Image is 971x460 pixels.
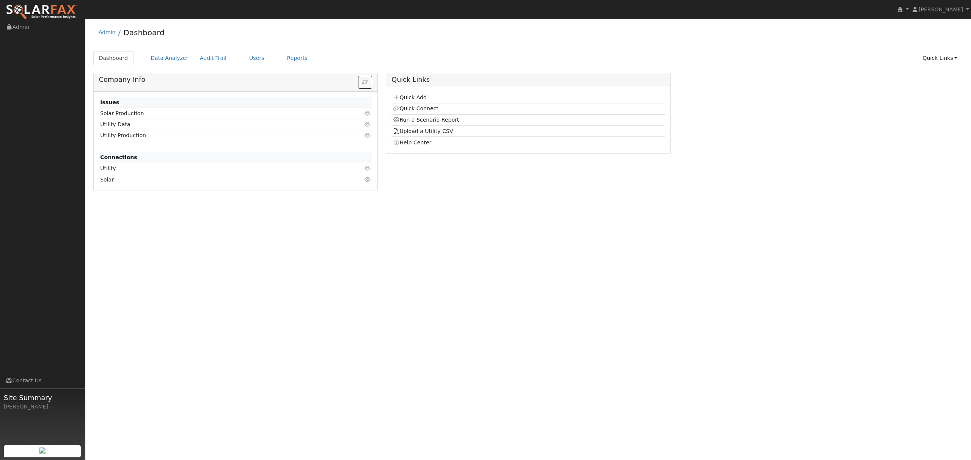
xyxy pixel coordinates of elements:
td: Utility Production [99,130,328,141]
i: Click to view [364,177,371,182]
h5: Company Info [99,76,372,84]
a: Upload a Utility CSV [393,128,453,134]
td: Solar [99,174,328,185]
span: [PERSON_NAME] [919,6,963,13]
a: Audit Trail [194,51,232,65]
img: retrieve [39,447,46,454]
strong: Issues [100,99,119,105]
a: Quick Add [393,94,427,100]
td: Utility Data [99,119,328,130]
i: Click to view [364,122,371,127]
a: Run a Scenario Report [393,117,459,123]
a: Dashboard [123,28,165,37]
i: Click to view [364,166,371,171]
a: Quick Links [917,51,963,65]
a: Data Analyzer [145,51,194,65]
strong: Connections [100,154,137,160]
td: Solar Production [99,108,328,119]
a: Users [244,51,270,65]
a: Reports [281,51,313,65]
h5: Quick Links [391,76,665,84]
a: Help Center [393,139,432,146]
td: Utility [99,163,328,174]
span: Site Summary [4,393,81,403]
i: Click to view [364,111,371,116]
a: Admin [99,29,116,35]
i: Click to view [364,133,371,138]
a: Quick Connect [393,105,438,111]
a: Dashboard [93,51,134,65]
div: [PERSON_NAME] [4,403,81,411]
img: SolarFax [6,4,77,20]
